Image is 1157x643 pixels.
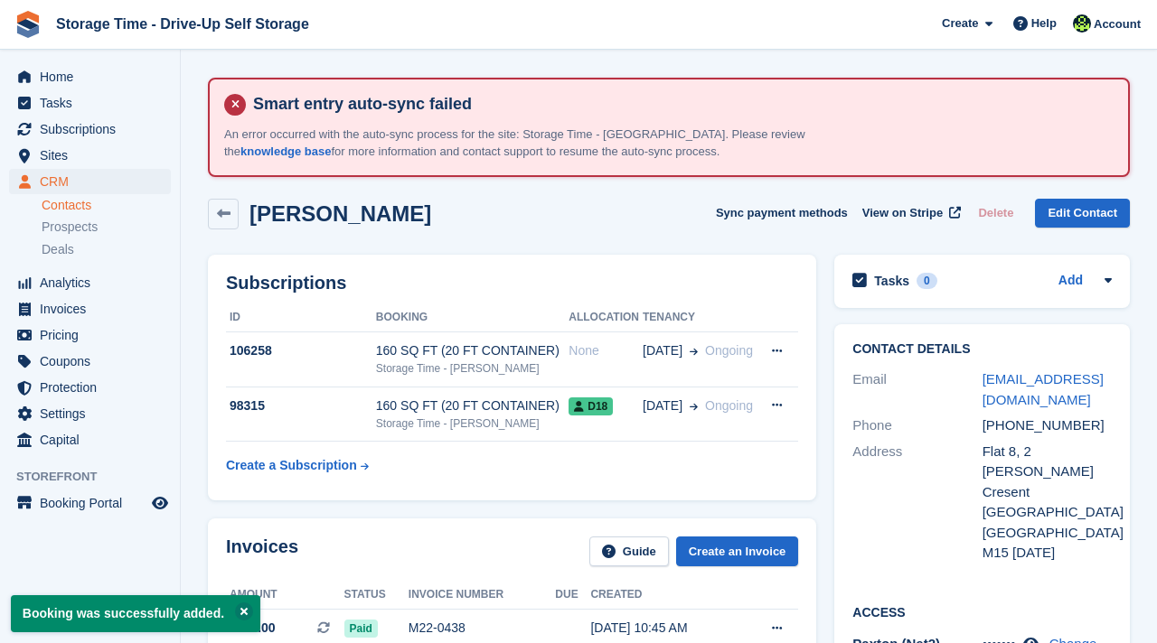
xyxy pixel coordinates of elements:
[344,581,409,610] th: Status
[246,94,1114,115] h4: Smart entry auto-sync failed
[9,490,171,516] a: menu
[230,619,276,638] span: £216.00
[376,303,569,332] th: Booking
[862,204,943,222] span: View on Stripe
[1094,15,1141,33] span: Account
[226,456,357,475] div: Create a Subscription
[9,375,171,400] a: menu
[852,415,982,436] div: Phone
[705,398,753,413] span: Ongoing
[9,143,171,168] a: menu
[676,536,799,566] a: Create an Invoice
[42,241,74,258] span: Deals
[852,369,982,410] div: Email
[40,116,148,142] span: Subscriptions
[9,270,171,295] a: menu
[569,341,643,360] div: None
[1058,271,1083,292] a: Add
[852,442,982,564] div: Address
[224,126,857,161] p: An error occurred with the auto-sync process for the site: Storage Time - [GEOGRAPHIC_DATA]. Plea...
[852,602,1112,620] h2: Access
[42,219,98,236] span: Prospects
[569,303,643,332] th: Allocation
[226,536,298,566] h2: Invoices
[149,492,171,514] a: Preview store
[16,468,180,486] span: Storefront
[249,201,431,226] h2: [PERSON_NAME]
[705,343,753,358] span: Ongoing
[852,342,1112,357] h2: Contact Details
[40,427,148,452] span: Capital
[376,341,569,360] div: 160 SQ FT (20 FT CONTAINER)
[40,296,148,321] span: Invoices
[9,322,171,348] a: menu
[42,240,171,259] a: Deals
[983,543,1112,564] div: M15 [DATE]
[409,619,556,638] div: M22-0438
[409,581,556,610] th: Invoice number
[555,581,590,610] th: Due
[942,14,978,33] span: Create
[855,199,964,228] a: View on Stripe
[917,273,937,289] div: 0
[40,90,148,116] span: Tasks
[983,523,1112,544] div: [GEOGRAPHIC_DATA]
[376,415,569,432] div: Storage Time - [PERSON_NAME]
[9,296,171,321] a: menu
[226,449,369,482] a: Create a Subscription
[9,427,171,452] a: menu
[226,303,376,332] th: ID
[1035,199,1130,228] a: Edit Contact
[589,536,669,566] a: Guide
[376,360,569,377] div: Storage Time - [PERSON_NAME]
[40,490,148,516] span: Booking Portal
[1031,14,1057,33] span: Help
[40,322,148,348] span: Pricing
[9,401,171,426] a: menu
[983,371,1104,407] a: [EMAIL_ADDRESS][DOMAIN_NAME]
[590,619,739,638] div: [DATE] 10:45 AM
[40,375,148,400] span: Protection
[716,199,848,228] button: Sync payment methods
[590,581,739,610] th: Created
[9,64,171,89] a: menu
[344,620,378,638] span: Paid
[643,341,682,360] span: [DATE]
[14,11,42,38] img: stora-icon-8386f47178a22dfd0bd8f6a31ec36ba5ce8667c1dd55bd0f319d3a0aa187defe.svg
[40,143,148,168] span: Sites
[874,273,909,289] h2: Tasks
[42,218,171,237] a: Prospects
[226,581,344,610] th: Amount
[11,595,260,632] p: Booking was successfully added.
[40,64,148,89] span: Home
[226,396,376,415] div: 98315
[569,397,613,415] span: D18
[643,303,758,332] th: Tenancy
[1073,14,1091,33] img: Laaibah Sarwar
[40,349,148,374] span: Coupons
[983,415,1112,436] div: [PHONE_NUMBER]
[40,169,148,194] span: CRM
[376,396,569,415] div: 160 SQ FT (20 FT CONTAINER)
[971,199,1021,228] button: Delete
[9,116,171,142] a: menu
[9,90,171,116] a: menu
[643,396,682,415] span: [DATE]
[983,502,1112,523] div: [GEOGRAPHIC_DATA]
[240,144,331,158] a: knowledge base
[9,349,171,374] a: menu
[9,169,171,194] a: menu
[40,270,148,295] span: Analytics
[226,273,798,294] h2: Subscriptions
[40,401,148,426] span: Settings
[42,197,171,214] a: Contacts
[226,341,376,360] div: 106258
[983,442,1112,503] div: Flat 8, 2 [PERSON_NAME] Cresent
[49,9,316,39] a: Storage Time - Drive-Up Self Storage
